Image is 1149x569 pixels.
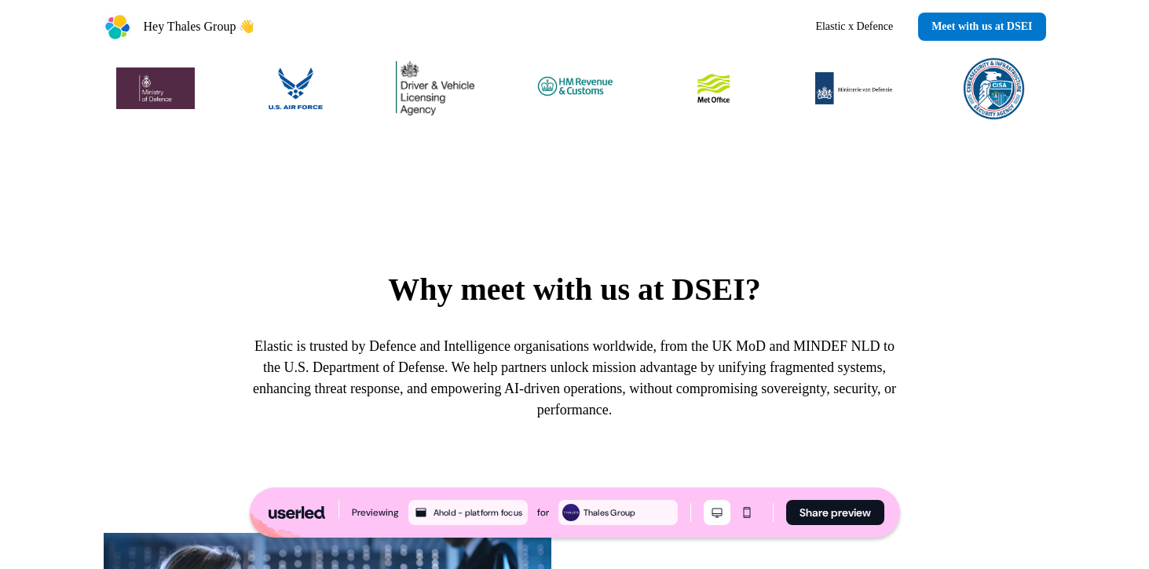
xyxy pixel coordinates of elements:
[245,336,905,421] p: Elastic is trusted by Defence and Intelligence organisations worldwide, from the UK MoD and MINDE...
[704,500,730,525] button: Desktop mode
[584,505,675,520] div: Thales Group
[388,271,760,308] p: Why meet with us at DSEI?
[434,505,525,520] div: Ahold - platform focus
[918,13,1045,41] a: Meet with us at DSEI
[144,17,255,36] p: Hey Thales Group 👋
[786,500,884,525] button: Share preview
[537,505,549,520] div: for
[734,500,760,525] button: Mobile mode
[803,13,906,41] a: Elastic x Defence
[352,505,399,520] div: Previewing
